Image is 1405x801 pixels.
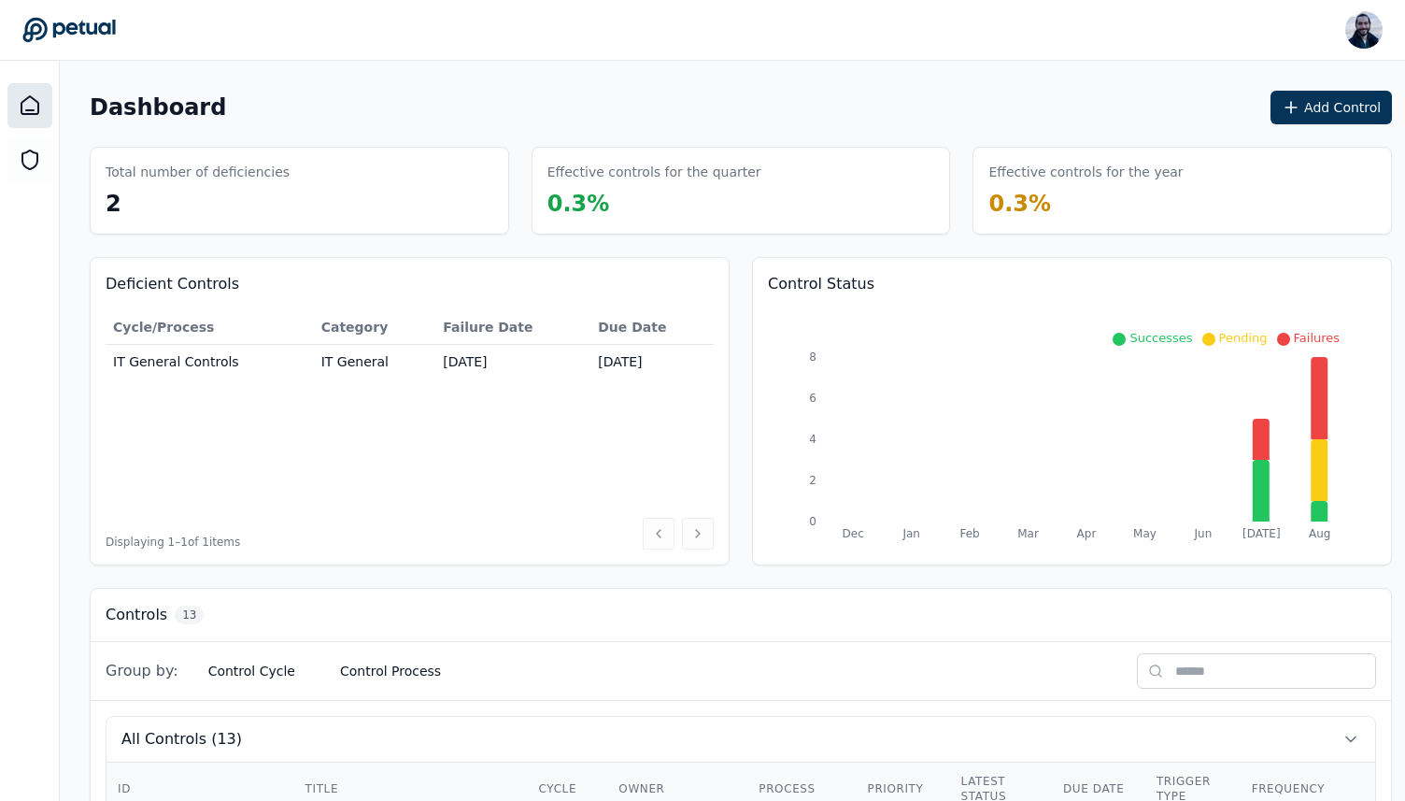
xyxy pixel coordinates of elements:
button: All Controls (13) [106,717,1375,762]
td: IT General [314,345,436,379]
th: Due Date [590,310,714,345]
h3: Total number of deficiencies [106,163,290,181]
a: Dashboard [7,83,52,128]
button: Add Control [1270,91,1392,124]
tspan: 8 [809,350,816,364]
tspan: Aug [1309,527,1330,540]
tspan: May [1133,527,1157,540]
span: Group by: [106,660,178,682]
button: Control Process [325,654,456,688]
span: Successes [1129,331,1192,345]
h3: Deficient Controls [106,273,714,295]
span: 0.3 % [547,191,610,217]
h3: Controls [106,604,167,626]
h1: Dashboard [90,93,226,122]
tspan: Dec [843,527,864,540]
tspan: 4 [809,433,816,446]
span: Failures [1294,331,1341,345]
tspan: 0 [809,515,816,528]
span: All Controls (13) [121,728,242,751]
th: Category [314,310,436,345]
td: [DATE] [435,345,590,379]
span: Pending [1219,331,1268,345]
tspan: Jun [1194,527,1213,540]
tspan: Apr [1077,527,1097,540]
span: 2 [106,191,121,217]
tspan: [DATE] [1242,527,1281,540]
h3: Effective controls for the year [988,163,1183,181]
th: Failure Date [435,310,590,345]
span: Displaying 1– 1 of 1 items [106,535,240,550]
td: [DATE] [590,345,714,379]
a: Go to Dashboard [22,17,116,43]
tspan: 6 [809,392,816,405]
button: Control Cycle [193,654,310,688]
tspan: Mar [1017,527,1039,540]
h3: Control Status [768,273,1376,295]
tspan: Feb [960,527,980,540]
h3: Effective controls for the quarter [547,163,761,181]
th: Cycle/Process [106,310,314,345]
span: 0.3 % [988,191,1051,217]
span: 13 [175,606,204,624]
a: SOC [7,137,52,182]
tspan: Jan [902,527,921,540]
tspan: 2 [809,474,816,487]
td: IT General Controls [106,345,314,379]
img: Roberto Fernandez [1345,11,1383,49]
